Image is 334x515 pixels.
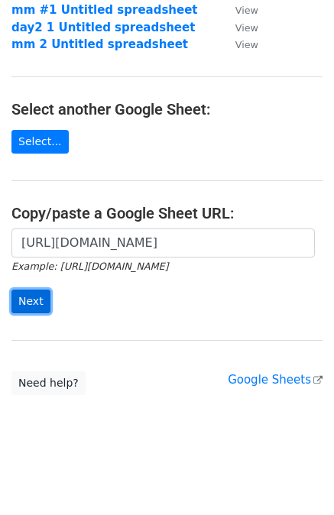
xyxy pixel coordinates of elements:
a: View [220,21,258,34]
a: day2 1 Untitled spreadsheet [11,21,195,34]
a: Need help? [11,371,86,395]
small: Example: [URL][DOMAIN_NAME] [11,261,168,272]
a: mm 2 Untitled spreadsheet [11,37,188,51]
h4: Select another Google Sheet: [11,100,323,118]
small: View [235,39,258,50]
input: Next [11,290,50,313]
a: mm #1 Untitled spreadsheet [11,3,198,17]
a: Select... [11,130,69,154]
a: View [220,3,258,17]
a: View [220,37,258,51]
a: Google Sheets [228,373,323,387]
input: Paste your Google Sheet URL here [11,228,315,257]
small: View [235,22,258,34]
h4: Copy/paste a Google Sheet URL: [11,204,323,222]
small: View [235,5,258,16]
iframe: Chat Widget [258,442,334,515]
